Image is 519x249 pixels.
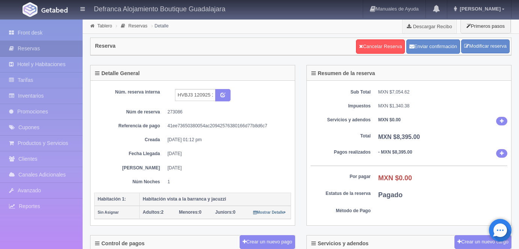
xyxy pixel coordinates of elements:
dt: Pagos realizados [311,149,371,155]
li: Detalle [149,22,170,29]
img: Getabed [41,7,68,13]
small: Sin Asignar [98,210,119,214]
strong: Juniors: [215,210,233,215]
dt: [PERSON_NAME] [100,165,160,171]
span: 0 [179,210,202,215]
h4: Control de pagos [95,241,145,246]
strong: Menores: [179,210,199,215]
b: MXN $0.00 [378,117,401,122]
b: Pagado [378,191,403,199]
dt: Núm Noches [100,179,160,185]
a: Cancelar Reserva [356,39,405,54]
dd: 273086 [167,109,285,115]
span: [PERSON_NAME] [458,6,501,12]
dt: Estatus de la reserva [311,190,371,197]
dd: [DATE] 01:12 pm [167,137,285,143]
dd: 1 [167,179,285,185]
dt: Fecha Llegada [100,151,160,157]
h4: Servicios y adendos [311,241,368,246]
dt: Núm. reserva interna [100,89,160,95]
b: MXN $8,395.00 [378,134,420,140]
dt: Creada [100,137,160,143]
dd: [DATE] [167,151,285,157]
span: 2 [143,210,163,215]
img: Getabed [23,2,38,17]
dt: Sub Total [311,89,371,95]
dt: Por pagar [311,174,371,180]
strong: Adultos: [143,210,161,215]
dt: Total [311,133,371,139]
dt: Método de Pago [311,208,371,214]
h4: Resumen de la reserva [311,71,375,76]
a: Reservas [128,23,148,29]
dt: Servicios y adendos [311,117,371,123]
dt: Núm de reserva [100,109,160,115]
button: Enviar confirmación [406,39,460,54]
b: Habitación 1: [98,196,126,202]
b: MXN $0.00 [378,174,412,182]
dd: MXN $7,054.62 [378,89,507,95]
th: Habitación vista a la barranca y jacuzzi [140,193,291,206]
a: Mostrar Detalle [253,210,286,215]
button: Crear un nuevo pago [240,235,295,249]
dt: Impuestos [311,103,371,109]
h4: Detalle General [95,71,140,76]
a: Descargar Recibo [403,19,456,34]
b: - MXN $8,395.00 [378,149,412,155]
dd: MXN $1,340.38 [378,103,507,109]
button: Crear un nuevo cargo [454,235,511,249]
dd: 41ee73650380054ac20942576380166d77b8d6c7 [167,123,285,129]
dt: Referencia de pago [100,123,160,129]
span: 0 [215,210,235,215]
a: Tablero [97,23,112,29]
h4: Defranca Alojamiento Boutique Guadalajara [94,4,225,13]
h4: Reserva [95,43,116,49]
button: Primeros pasos [460,19,511,33]
dd: [DATE] [167,165,285,171]
a: Modificar reserva [461,39,510,53]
